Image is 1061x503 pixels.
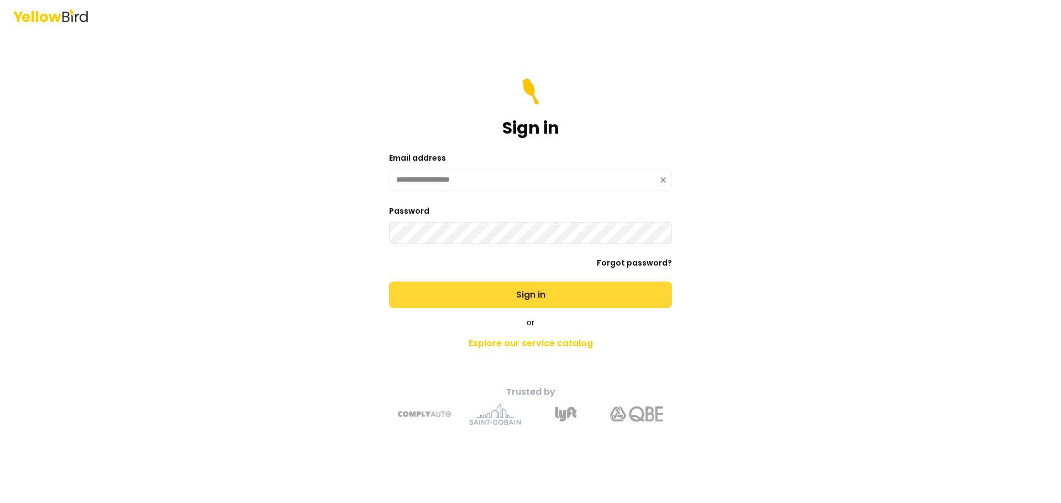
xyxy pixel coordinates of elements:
h1: Sign in [502,118,559,138]
label: Password [389,205,429,216]
span: or [527,317,534,328]
button: Sign in [389,282,672,308]
label: Email address [389,152,446,163]
p: Trusted by [336,385,725,399]
a: Forgot password? [597,257,672,268]
a: Explore our service catalog [336,332,725,354]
